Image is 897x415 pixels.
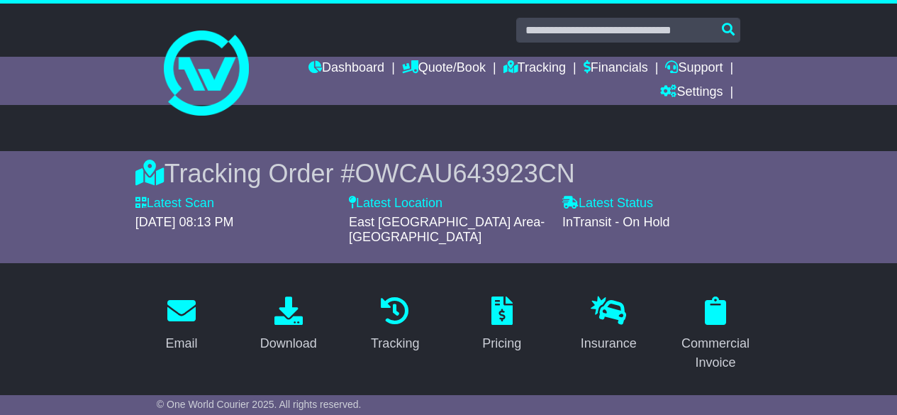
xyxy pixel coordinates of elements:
a: Tracking [503,57,566,81]
a: Download [251,292,326,358]
a: Settings [660,81,723,105]
div: Tracking Order # [135,158,762,189]
a: Commercial Invoice [669,292,762,377]
label: Latest Scan [135,196,214,211]
div: Pricing [482,334,521,353]
a: Financials [584,57,648,81]
label: Latest Location [349,196,442,211]
a: Pricing [473,292,530,358]
a: Support [665,57,723,81]
div: Tracking [371,334,419,353]
span: East [GEOGRAPHIC_DATA] Area-[GEOGRAPHIC_DATA] [349,215,545,245]
div: Download [260,334,317,353]
span: [DATE] 08:13 PM [135,215,234,229]
a: Email [157,292,207,358]
a: Dashboard [308,57,384,81]
div: Insurance [581,334,637,353]
span: OWCAU643923CN [355,159,575,188]
label: Latest Status [562,196,653,211]
div: Email [166,334,198,353]
span: InTransit - On Hold [562,215,669,229]
div: Commercial Invoice [679,334,753,372]
a: Insurance [572,292,646,358]
a: Quote/Book [402,57,486,81]
span: © One World Courier 2025. All rights reserved. [157,399,362,410]
a: Tracking [362,292,428,358]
